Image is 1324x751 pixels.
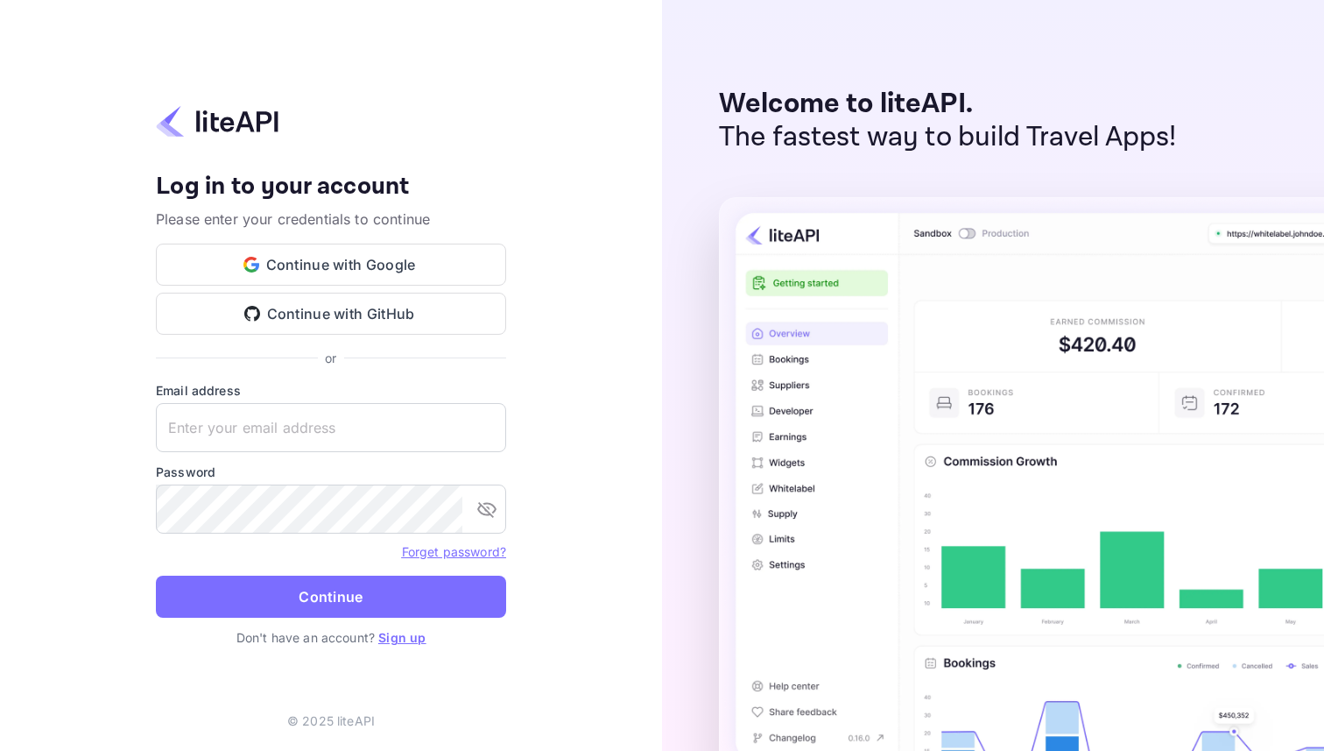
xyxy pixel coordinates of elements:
[156,576,506,618] button: Continue
[719,88,1177,121] p: Welcome to liteAPI.
[156,293,506,335] button: Continue with GitHub
[287,712,375,730] p: © 2025 liteAPI
[469,492,504,527] button: toggle password visibility
[156,172,506,202] h4: Log in to your account
[402,542,506,560] a: Forget password?
[402,544,506,559] a: Forget password?
[156,381,506,400] label: Email address
[378,630,426,645] a: Sign up
[156,104,278,138] img: liteapi
[156,209,506,230] p: Please enter your credentials to continue
[156,244,506,286] button: Continue with Google
[719,121,1177,154] p: The fastest way to build Travel Apps!
[325,349,336,367] p: or
[156,463,506,481] label: Password
[156,403,506,452] input: Enter your email address
[156,628,506,647] p: Don't have an account?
